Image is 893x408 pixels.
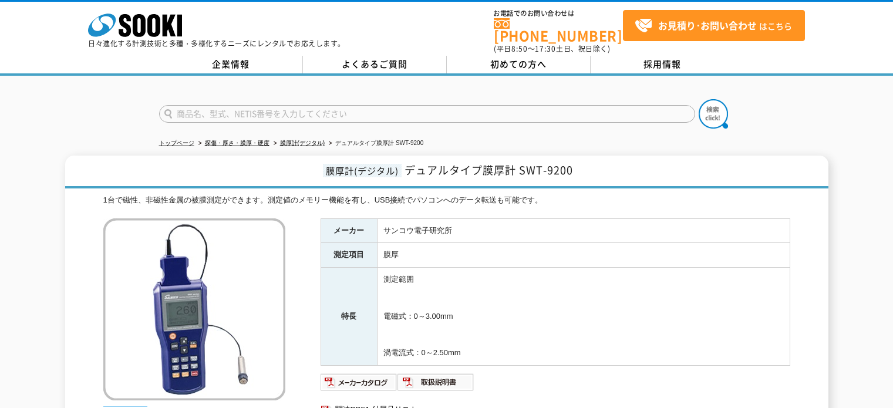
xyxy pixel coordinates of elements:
[321,268,377,366] th: 特長
[280,140,325,146] a: 膜厚計(デジタル)
[377,218,790,243] td: サンコウ電子研究所
[397,373,474,392] img: 取扱説明書
[494,18,623,42] a: [PHONE_NUMBER]
[159,56,303,73] a: 企業情報
[511,43,528,54] span: 8:50
[103,218,285,400] img: デュアルタイプ膜厚計 SWT-9200
[490,58,547,70] span: 初めての方へ
[103,194,790,207] div: 1台で磁性、非磁性金属の被膜測定ができます。測定値のメモリー機能を有し、USB接続でパソコンへのデータ転送も可能です。
[88,40,345,47] p: 日々進化する計測技術と多種・多様化するニーズにレンタルでお応えします。
[535,43,556,54] span: 17:30
[397,380,474,389] a: 取扱説明書
[377,268,790,366] td: 測定範囲 電磁式：0～3.00mm 渦電流式：0～2.50mm
[494,43,610,54] span: (平日 ～ 土日、祝日除く)
[326,137,423,150] li: デュアルタイプ膜厚計 SWT-9200
[205,140,269,146] a: 探傷・厚さ・膜厚・硬度
[405,162,573,178] span: デュアルタイプ膜厚計 SWT-9200
[699,99,728,129] img: btn_search.png
[623,10,805,41] a: お見積り･お問い合わせはこちら
[321,218,377,243] th: メーカー
[321,373,397,392] img: メーカーカタログ
[321,243,377,268] th: 測定項目
[303,56,447,73] a: よくあるご質問
[635,17,792,35] span: はこちら
[323,164,402,177] span: 膜厚計(デジタル)
[447,56,591,73] a: 初めての方へ
[658,18,757,32] strong: お見積り･お問い合わせ
[494,10,623,17] span: お電話でのお問い合わせは
[591,56,734,73] a: 採用情報
[159,140,194,146] a: トップページ
[321,380,397,389] a: メーカーカタログ
[377,243,790,268] td: 膜厚
[159,105,695,123] input: 商品名、型式、NETIS番号を入力してください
